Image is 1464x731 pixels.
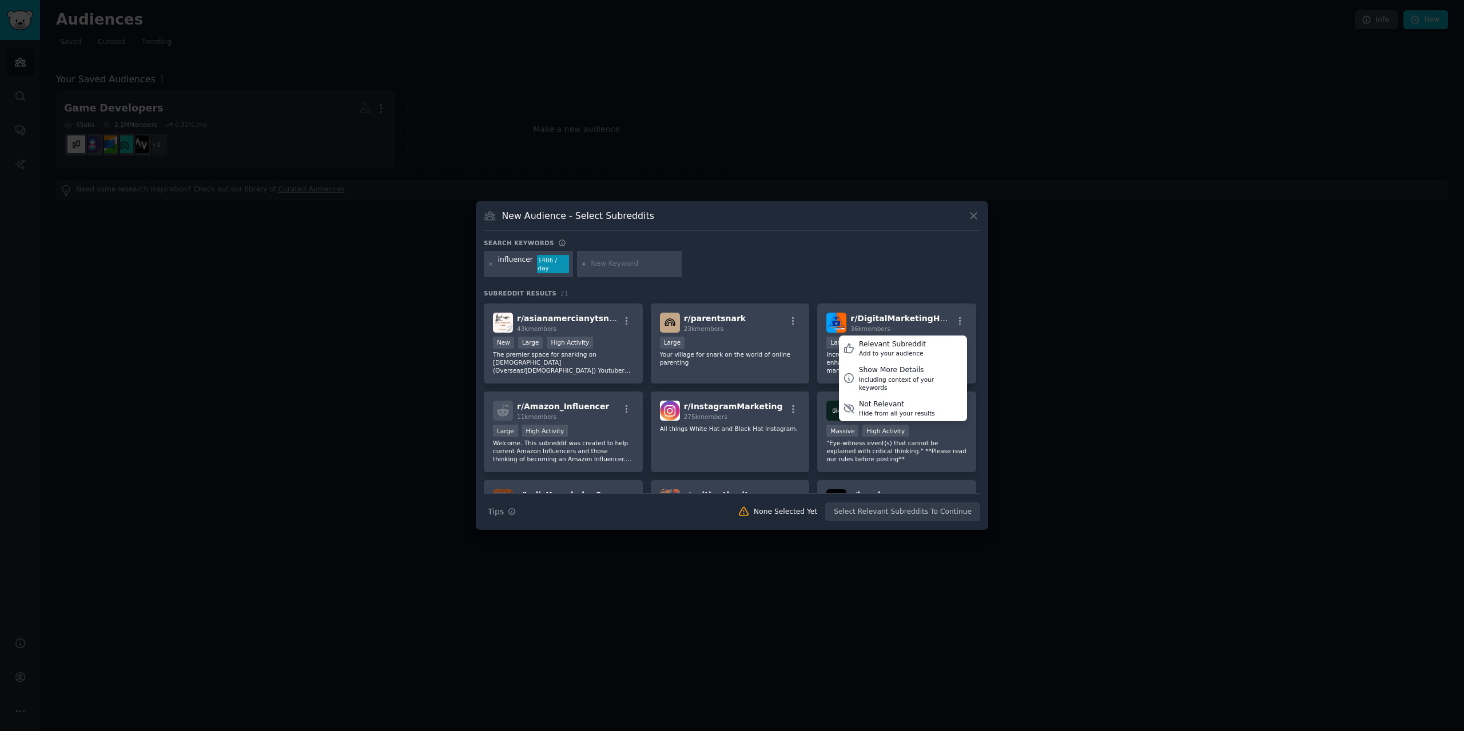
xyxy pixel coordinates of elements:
[826,313,846,333] img: DigitalMarketingHack
[547,337,593,349] div: High Activity
[859,400,935,410] div: Not Relevant
[660,489,680,509] img: writingthruit
[484,239,554,247] h3: Search keywords
[684,413,727,420] span: 275k members
[537,255,569,273] div: 1406 / day
[484,502,520,522] button: Tips
[493,337,514,349] div: New
[850,490,893,500] span: r/ karobar
[826,439,967,463] p: "Eye-witness event(s) that cannot be explained with critical thinking." **Please read our rules b...
[498,255,533,273] div: influencer
[493,313,513,333] img: asianamercianytsnark
[493,350,634,374] p: The premier space for snarking on [DEMOGRAPHIC_DATA] (Overseas/[DEMOGRAPHIC_DATA]) Youtubers and ...
[754,507,817,517] div: None Selected Yet
[684,314,746,323] span: r/ parentsnark
[591,259,678,269] input: New Keyword
[484,289,556,297] span: Subreddit Results
[660,337,685,349] div: Large
[850,314,955,323] span: r/ DigitalMarketingHack
[493,439,634,463] p: Welcome. This subreddit was created to help current Amazon Influencers and those thinking of beco...
[859,349,926,357] div: Add to your audience
[517,490,634,500] span: r/ IndicKnowledgeSystems
[660,425,801,433] p: All things White Hat and Black Hat Instagram.
[826,350,967,374] p: Incredible techniques and strategies for enhancing digital marketing and effectively managing soc...
[488,506,504,518] span: Tips
[660,401,680,421] img: InstagramMarketing
[660,313,680,333] img: parentsnark
[502,210,654,222] h3: New Audience - Select Subreddits
[493,425,518,437] div: Large
[684,402,783,411] span: r/ InstagramMarketing
[518,337,543,349] div: Large
[684,325,723,332] span: 23k members
[826,489,846,509] img: karobar
[859,365,963,376] div: Show More Details
[660,350,801,366] p: Your village for snark on the world of online parenting
[517,402,609,411] span: r/ Amazon_Influencer
[522,425,568,437] div: High Activity
[517,314,624,323] span: r/ asianamercianytsnark
[826,401,846,421] img: Glitch_in_the_Matrix
[517,413,556,420] span: 11k members
[560,290,568,297] span: 21
[493,489,513,509] img: IndicKnowledgeSystems
[859,339,926,350] div: Relevant Subreddit
[826,337,852,349] div: Large
[826,425,858,437] div: Massive
[850,325,890,332] span: 36k members
[517,325,556,332] span: 43k members
[859,376,963,392] div: Including context of your keywords
[862,425,909,437] div: High Activity
[684,490,749,500] span: r/ writingthruit
[859,409,935,417] div: Hide from all your results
